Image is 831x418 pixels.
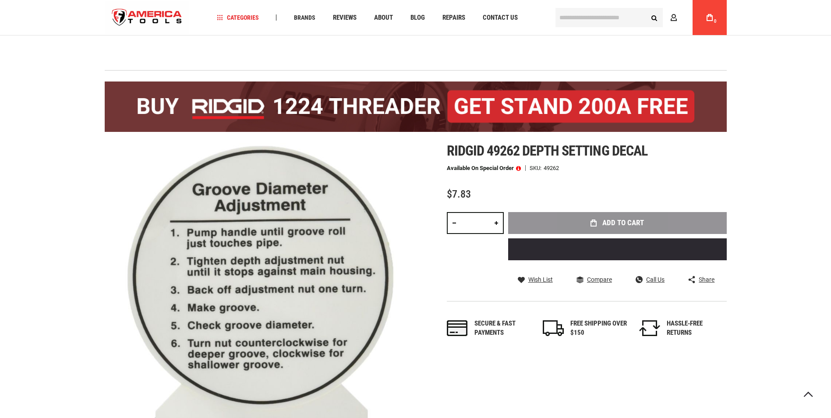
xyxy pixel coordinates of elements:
[447,142,647,159] span: Ridgid 49262 depth setting decal
[699,276,714,283] span: Share
[544,165,559,171] div: 49262
[474,319,531,338] div: Secure & fast payments
[570,319,627,338] div: FREE SHIPPING OVER $150
[639,320,660,336] img: returns
[374,14,393,21] span: About
[636,276,665,283] a: Call Us
[447,320,468,336] img: payments
[370,12,397,24] a: About
[646,9,663,26] button: Search
[447,165,521,171] p: Available on Special Order
[105,1,190,34] a: store logo
[290,12,319,24] a: Brands
[483,14,518,21] span: Contact Us
[333,14,357,21] span: Reviews
[105,1,190,34] img: America Tools
[105,81,727,132] img: BOGO: Buy the RIDGID® 1224 Threader (26092), get the 92467 200A Stand FREE!
[329,12,361,24] a: Reviews
[442,14,465,21] span: Repairs
[217,14,259,21] span: Categories
[410,14,425,21] span: Blog
[576,276,612,283] a: Compare
[438,12,469,24] a: Repairs
[667,319,724,338] div: HASSLE-FREE RETURNS
[213,12,263,24] a: Categories
[530,165,544,171] strong: SKU
[714,19,717,24] span: 0
[407,12,429,24] a: Blog
[646,276,665,283] span: Call Us
[543,320,564,336] img: shipping
[447,188,471,200] span: $7.83
[294,14,315,21] span: Brands
[528,276,553,283] span: Wish List
[479,12,522,24] a: Contact Us
[587,276,612,283] span: Compare
[518,276,553,283] a: Wish List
